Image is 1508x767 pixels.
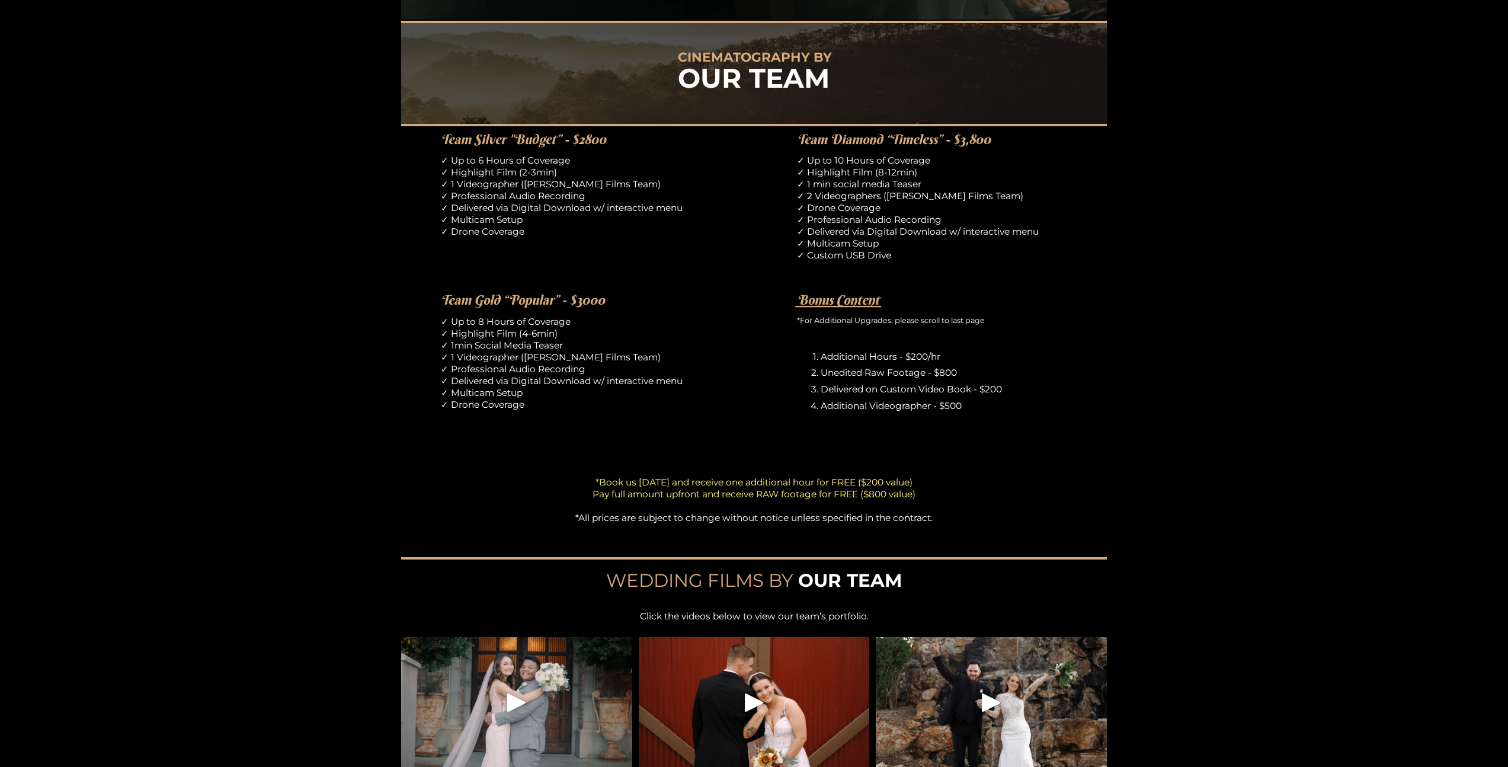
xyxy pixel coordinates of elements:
p: Unedited Raw Footage - $800 [821,367,1067,379]
p: ✓ Up to 6 Hours of Coverage ✓ Highlight Film (2-3min) ✓ 1 Videographer ([PERSON_NAME] Films Team)... [441,155,711,238]
p: Additional Videographer - $500 [821,400,1067,412]
span: *All prices are subject to change without notice unless specified in the contract. [575,512,933,523]
span: *Book us [DATE] and receive one additional hour for FREE ($200 value) Pay full amount upfront and... [593,477,915,500]
p: Additional Hours - $200/hr [821,351,1067,363]
p: ✓ Up to 10 Hours of Coverage ✓ Highlight Film (8-12min) ✓ 1 min social media Teaser ✓ 2 Videograp... [797,155,1067,261]
div: Play [740,688,769,717]
p: Delivered on Custom Video Book - $200 [821,383,1067,395]
p: *For Additional Upgrades, please scroll to last page [797,316,1067,325]
em: Team Diamond “Timeless” - $3,800 [797,131,991,148]
p: Click the videos below to view our team’s portfolio. [599,611,909,622]
em: Team Gold “Popular” - $3000 [441,292,605,308]
strong: OUR TEAM [798,569,902,592]
div: Play [977,688,1006,717]
strong: OUR TEAM [678,62,830,94]
p: ✓ Up to 8 Hours of Coverage ✓ Highlight Film (4-6min) ✓ 1min Social Media Teaser ✓ 1 Videographer... [441,316,711,411]
div: Play [502,688,531,717]
strong: CINEMATOGRAPHY BY [678,49,832,65]
span: WEDDING FILMS BY [606,569,793,592]
em: Bonus Content [797,292,879,308]
em: Team Silver "Budget” - $2800 [441,131,606,148]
